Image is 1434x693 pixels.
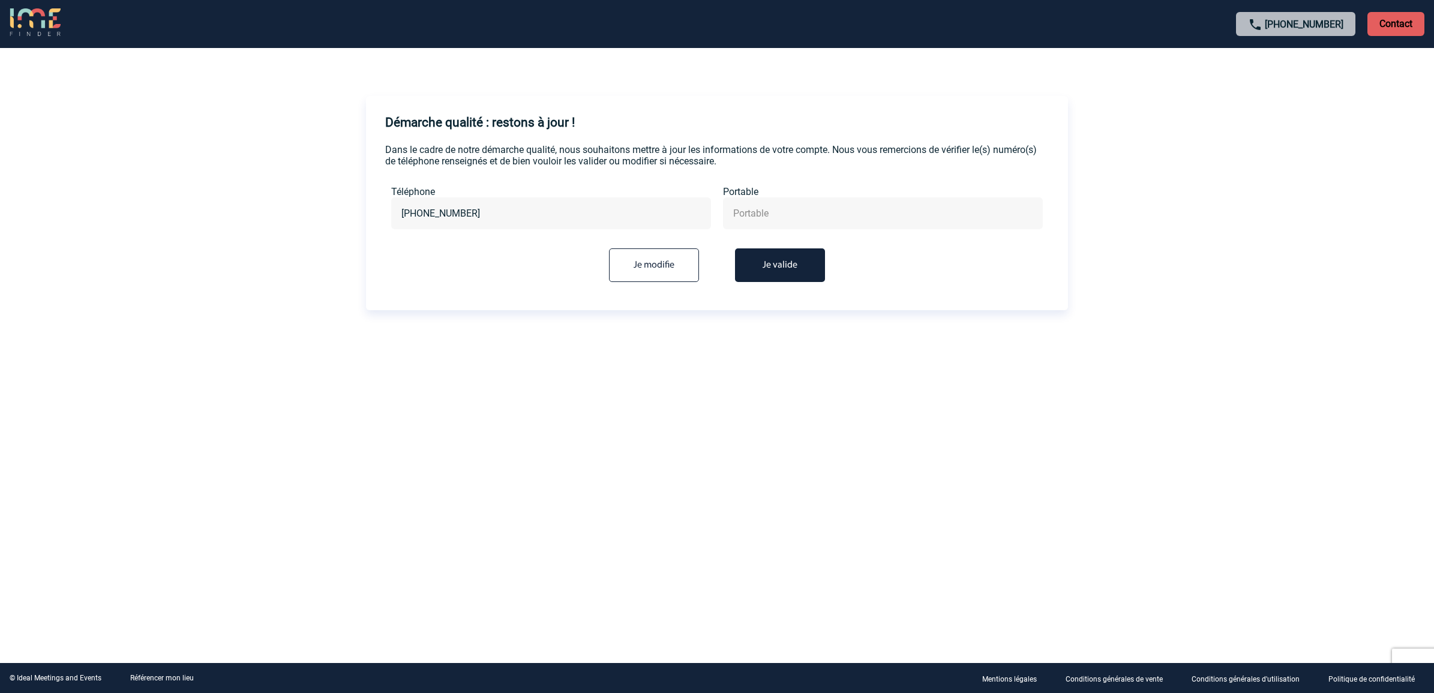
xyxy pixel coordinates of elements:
[973,673,1056,684] a: Mentions légales
[385,115,575,130] h4: Démarche qualité : restons à jour !
[730,205,1036,222] input: Portable
[1192,675,1300,683] p: Conditions générales d'utilisation
[723,186,1043,197] label: Portable
[1367,12,1424,36] p: Contact
[130,674,194,682] a: Référencer mon lieu
[1265,19,1343,30] a: [PHONE_NUMBER]
[10,674,101,682] div: © Ideal Meetings and Events
[1328,675,1415,683] p: Politique de confidentialité
[391,186,711,197] label: Téléphone
[398,205,704,222] input: Téléphone
[1248,17,1262,32] img: call-24-px.png
[982,675,1037,683] p: Mentions légales
[1056,673,1182,684] a: Conditions générales de vente
[1182,673,1319,684] a: Conditions générales d'utilisation
[735,248,825,282] button: Je valide
[1319,673,1434,684] a: Politique de confidentialité
[1066,675,1163,683] p: Conditions générales de vente
[609,248,699,282] input: Je modifie
[385,144,1049,167] p: Dans le cadre de notre démarche qualité, nous souhaitons mettre à jour les informations de votre ...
